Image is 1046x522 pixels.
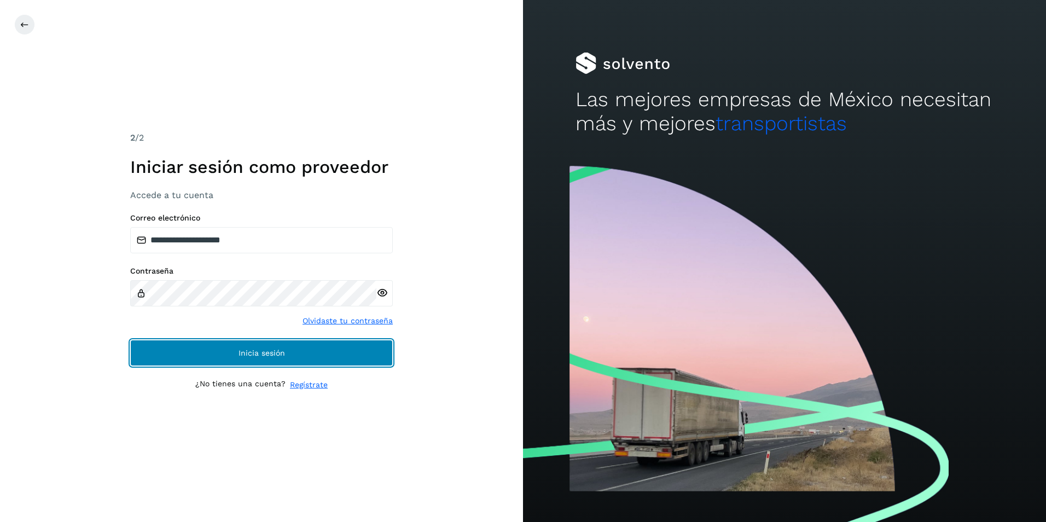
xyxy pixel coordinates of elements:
div: /2 [130,131,393,144]
button: Inicia sesión [130,340,393,366]
label: Correo electrónico [130,213,393,223]
h1: Iniciar sesión como proveedor [130,156,393,177]
h3: Accede a tu cuenta [130,190,393,200]
p: ¿No tienes una cuenta? [195,379,286,391]
span: transportistas [716,112,847,135]
span: Inicia sesión [239,349,285,357]
label: Contraseña [130,266,393,276]
h2: Las mejores empresas de México necesitan más y mejores [576,88,994,136]
a: Olvidaste tu contraseña [303,315,393,327]
a: Regístrate [290,379,328,391]
span: 2 [130,132,135,143]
